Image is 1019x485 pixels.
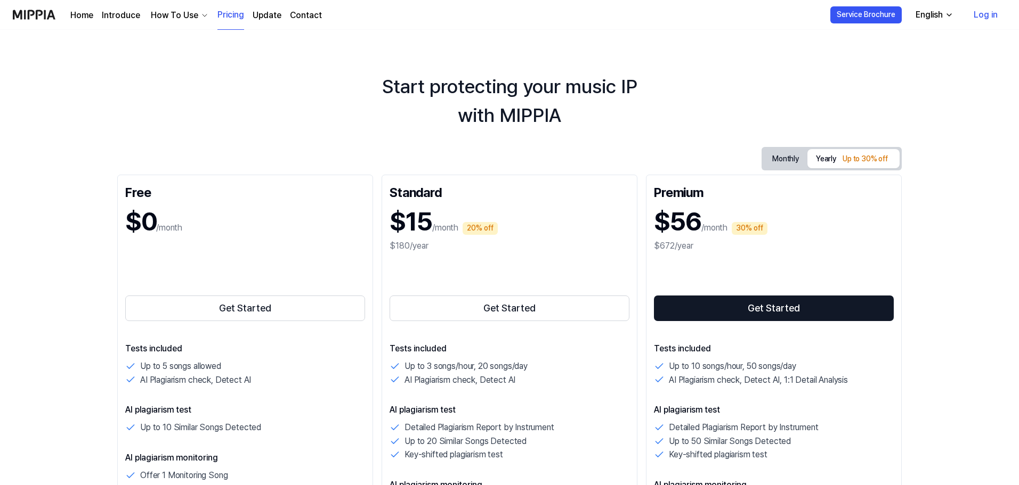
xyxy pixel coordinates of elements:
[764,151,807,167] button: Monthly
[654,183,894,200] div: Premium
[669,421,819,434] p: Detailed Plagiarism Report by Instrument
[125,204,156,240] h1: $0
[102,9,140,22] a: Introduce
[125,404,365,416] p: AI plagiarism test
[463,222,498,235] div: 20% off
[654,404,894,416] p: AI plagiarism test
[807,149,900,168] button: Yearly
[390,293,629,323] a: Get Started
[70,9,93,22] a: Home
[654,342,894,355] p: Tests included
[156,221,182,234] p: /month
[125,293,365,323] a: Get Started
[654,204,701,240] h1: $56
[669,434,791,448] p: Up to 50 Similar Songs Detected
[830,6,902,23] button: Service Brochure
[390,404,629,416] p: AI plagiarism test
[390,204,432,240] h1: $15
[654,293,894,323] a: Get Started
[669,373,848,387] p: AI Plagiarism check, Detect AI, 1:1 Detail Analysis
[140,359,221,373] p: Up to 5 songs allowed
[405,448,503,462] p: Key-shifted plagiarism test
[654,240,894,252] div: $672/year
[253,9,281,22] a: Update
[432,221,458,234] p: /month
[669,359,796,373] p: Up to 10 songs/hour, 50 songs/day
[140,468,228,482] p: Offer 1 Monitoring Song
[390,342,629,355] p: Tests included
[390,240,629,252] div: $180/year
[125,342,365,355] p: Tests included
[125,451,365,464] p: AI plagiarism monitoring
[390,183,629,200] div: Standard
[390,295,629,321] button: Get Started
[701,221,727,234] p: /month
[217,1,244,30] a: Pricing
[125,183,365,200] div: Free
[149,9,200,22] div: How To Use
[405,434,527,448] p: Up to 20 Similar Songs Detected
[405,421,554,434] p: Detailed Plagiarism Report by Instrument
[913,9,945,21] div: English
[405,359,528,373] p: Up to 3 songs/hour, 20 songs/day
[140,421,261,434] p: Up to 10 Similar Songs Detected
[732,222,767,235] div: 30% off
[140,373,251,387] p: AI Plagiarism check, Detect AI
[839,153,891,166] div: Up to 30% off
[405,373,515,387] p: AI Plagiarism check, Detect AI
[654,295,894,321] button: Get Started
[149,9,209,22] button: How To Use
[907,4,960,26] button: English
[290,9,322,22] a: Contact
[669,448,767,462] p: Key-shifted plagiarism test
[125,295,365,321] button: Get Started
